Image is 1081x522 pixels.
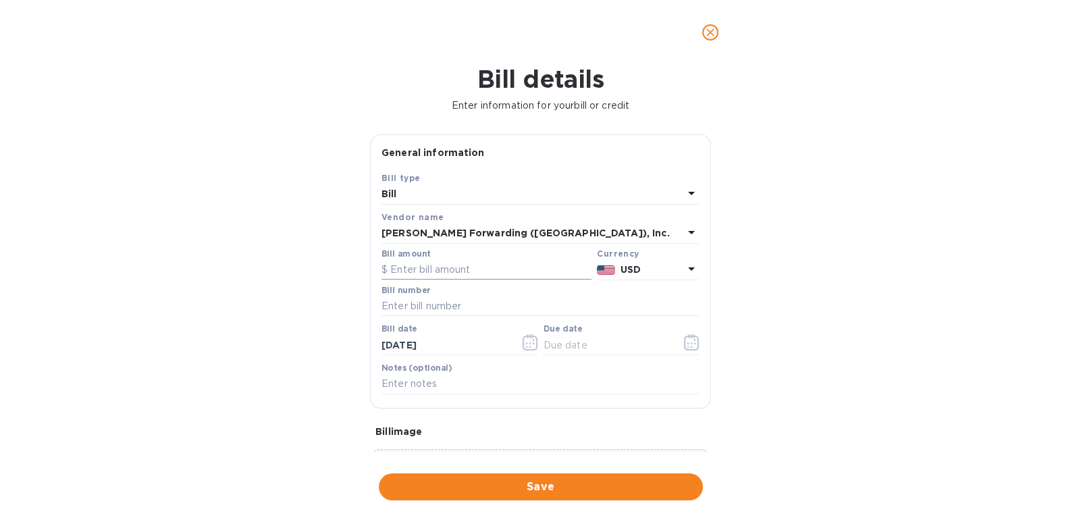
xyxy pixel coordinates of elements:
[597,249,639,259] b: Currency
[694,16,727,49] button: close
[381,260,591,280] input: $ Enter bill amount
[381,250,430,258] label: Bill amount
[381,325,417,334] label: Bill date
[381,296,700,317] input: Enter bill number
[381,147,485,158] b: General information
[381,335,509,355] input: Select date
[381,286,430,294] label: Bill number
[390,479,692,495] span: Save
[379,473,703,500] button: Save
[381,188,397,199] b: Bill
[381,173,421,183] b: Bill type
[621,264,641,275] b: USD
[381,364,452,372] label: Notes (optional)
[381,374,700,394] input: Enter notes
[11,99,1070,113] p: Enter information for your bill or credit
[544,325,582,334] label: Due date
[11,65,1070,93] h1: Bill details
[544,335,671,355] input: Due date
[375,425,706,438] p: Bill image
[381,212,444,222] b: Vendor name
[381,228,670,238] b: [PERSON_NAME] Forwarding ([GEOGRAPHIC_DATA]), Inc.
[597,265,615,275] img: USD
